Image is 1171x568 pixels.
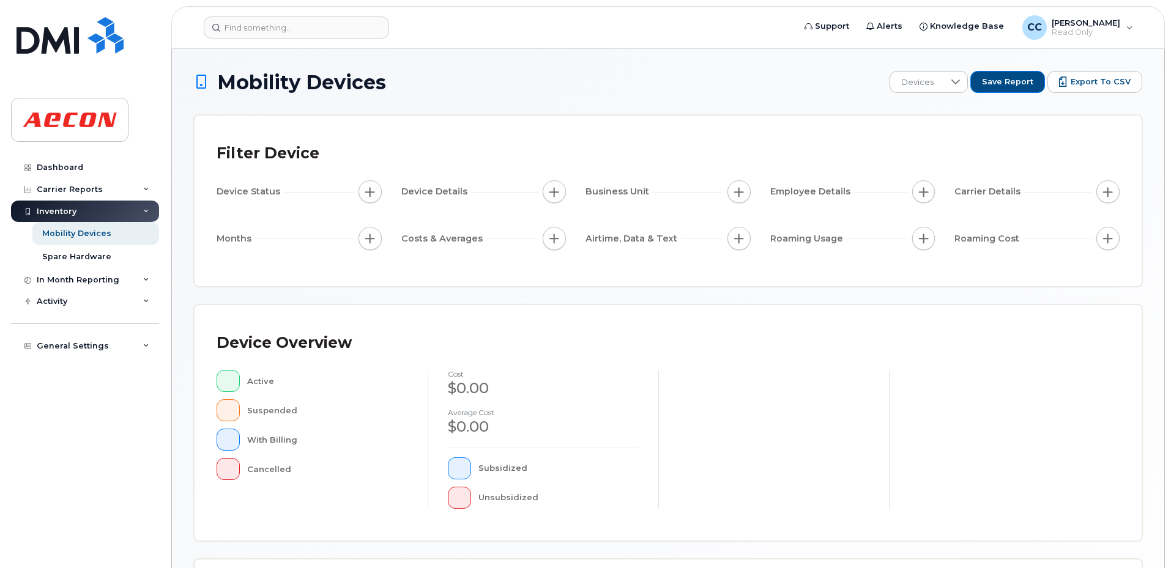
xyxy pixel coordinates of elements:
[982,76,1033,87] span: Save Report
[217,232,255,245] span: Months
[1047,71,1142,93] button: Export to CSV
[401,185,471,198] span: Device Details
[217,327,352,359] div: Device Overview
[247,370,409,392] div: Active
[217,138,319,169] div: Filter Device
[770,232,847,245] span: Roaming Usage
[954,185,1024,198] span: Carrier Details
[217,185,284,198] span: Device Status
[448,416,639,437] div: $0.00
[478,487,639,509] div: Unsubsidized
[247,429,409,451] div: With Billing
[890,72,945,94] span: Devices
[448,370,639,378] h4: cost
[448,408,639,416] h4: Average cost
[217,72,386,93] span: Mobility Devices
[247,458,409,480] div: Cancelled
[970,71,1045,93] button: Save Report
[478,457,639,479] div: Subsidized
[585,232,681,245] span: Airtime, Data & Text
[585,185,653,198] span: Business Unit
[247,399,409,421] div: Suspended
[954,232,1023,245] span: Roaming Cost
[401,232,486,245] span: Costs & Averages
[1071,76,1131,87] span: Export to CSV
[770,185,854,198] span: Employee Details
[448,378,639,399] div: $0.00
